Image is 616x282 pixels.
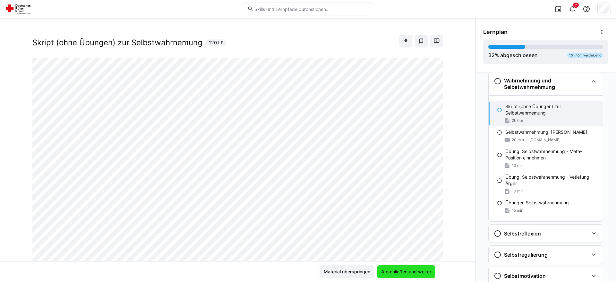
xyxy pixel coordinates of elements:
p: Übungen Selbstwahrnehmung [505,200,569,206]
span: 20 min [512,137,524,142]
span: 10 min [512,189,524,194]
span: 32 [488,52,495,58]
input: Skills und Lernpfade durchsuchen… [254,6,369,12]
h3: Selbstmotivation [504,273,546,279]
span: Abschließen und weiter [380,269,432,275]
div: % abgeschlossen [488,51,538,59]
p: Selbstwahrnehmung: [PERSON_NAME] [505,129,587,135]
span: Material überspringen [323,269,371,275]
h2: Skript (ohne Übungen) zur Selbstwahrnemung [32,38,202,47]
span: 15 min [512,208,523,213]
h3: Selbstregulierung [504,252,548,258]
p: Skript (ohne Übungen) zur Selbstwahrnemung [505,103,598,116]
span: [DOMAIN_NAME] [529,137,560,142]
button: Abschließen und weiter [377,265,435,278]
p: Übung: Selbstwahrnehmung - Vetiefung Ärger [505,174,598,187]
h3: Wahrnehmung und Selbstwahrnehmung [504,77,589,90]
h3: Selbstreflexion [504,230,541,237]
span: 2h 0m [512,118,523,123]
div: 10h 40m verbleibend [567,53,603,58]
span: 10 min [512,163,524,168]
p: Übung: Selbstwahrnehmung - Meta-Position einnehmen [505,148,598,161]
span: Lernplan [483,29,508,36]
span: 7 [575,3,577,7]
span: 120 LP [209,39,224,46]
button: Material überspringen [320,265,374,278]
